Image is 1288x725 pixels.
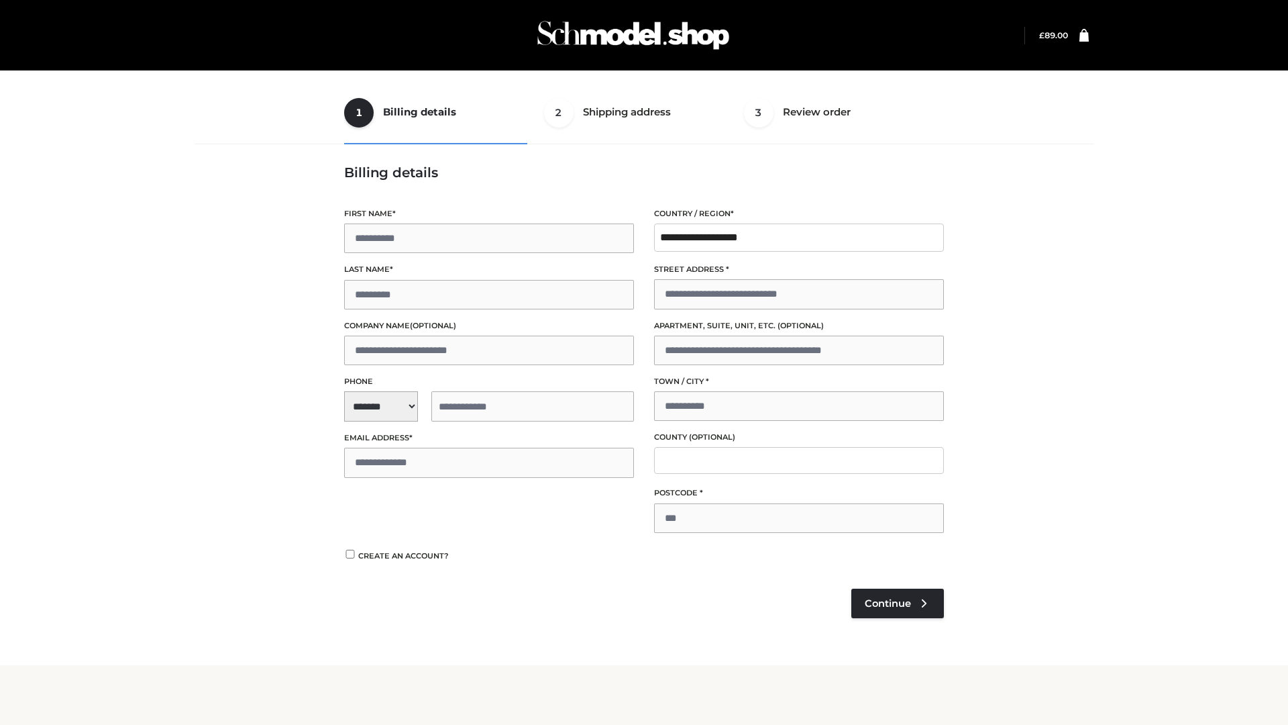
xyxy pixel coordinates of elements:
[344,263,634,276] label: Last name
[410,321,456,330] span: (optional)
[654,207,944,220] label: Country / Region
[654,263,944,276] label: Street address
[344,320,634,332] label: Company name
[344,207,634,220] label: First name
[1039,30,1068,40] bdi: 89.00
[1039,30,1044,40] span: £
[654,487,944,499] label: Postcode
[654,320,944,332] label: Apartment, suite, unit, etc.
[654,375,944,388] label: Town / City
[358,551,449,561] span: Create an account?
[777,321,824,330] span: (optional)
[344,550,356,559] input: Create an account?
[344,375,634,388] label: Phone
[654,431,944,444] label: County
[344,164,944,181] h3: Billing details
[851,589,944,618] a: Continue
[689,432,735,442] span: (optional)
[865,597,911,610] span: Continue
[1039,30,1068,40] a: £89.00
[533,9,734,62] img: Schmodel Admin 964
[344,432,634,444] label: Email address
